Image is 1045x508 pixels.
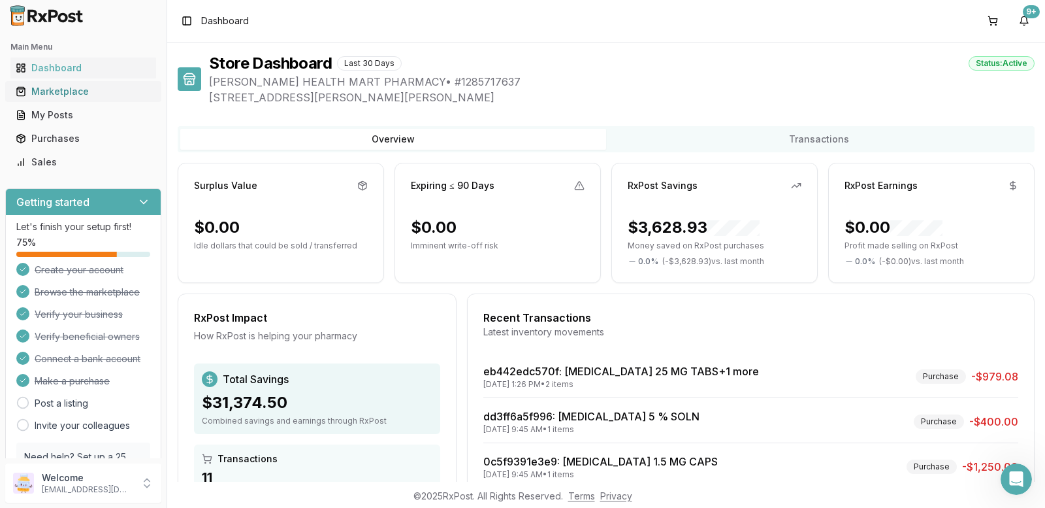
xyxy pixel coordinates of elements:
[411,241,585,251] p: Imminent write-off risk
[16,132,151,145] div: Purchases
[209,90,1035,105] span: [STREET_ADDRESS][PERSON_NAME][PERSON_NAME]
[209,53,332,74] h1: Store Dashboard
[914,415,964,429] div: Purchase
[411,217,457,238] div: $0.00
[662,256,764,267] span: ( - $3,628.93 ) vs. last month
[879,256,964,267] span: ( - $0.00 ) vs. last month
[969,56,1035,71] div: Status: Active
[5,128,161,149] button: Purchases
[1014,10,1035,31] button: 9+
[202,392,432,413] div: $31,374.50
[35,263,123,277] span: Create your account
[628,241,801,251] p: Money saved on RxPost purchases
[5,58,161,78] button: Dashboard
[16,109,151,122] div: My Posts
[844,217,942,238] div: $0.00
[628,179,698,192] div: RxPost Savings
[483,379,759,390] div: [DATE] 1:26 PM • 2 items
[16,220,150,233] p: Let's finish your setup first!
[35,352,140,365] span: Connect a bank account
[194,241,368,251] p: Idle dollars that could be sold / transferred
[10,150,156,174] a: Sales
[568,490,595,501] a: Terms
[35,397,88,410] a: Post a listing
[606,129,1032,150] button: Transactions
[5,81,161,102] button: Marketplace
[16,61,151,75] div: Dashboard
[5,152,161,173] button: Sales
[194,179,257,192] div: Surplus Value
[483,365,759,378] a: eb442edc570f: [MEDICAL_DATA] 25 MG TABS+1 more
[483,469,718,480] div: [DATE] 9:45 AM • 1 items
[483,310,1018,326] div: Recent Transactions
[411,179,494,192] div: Expiring ≤ 90 Days
[10,127,156,150] a: Purchases
[13,473,34,494] img: User avatar
[16,156,151,169] div: Sales
[35,419,130,432] a: Invite your colleagues
[1001,464,1032,495] iframe: Intercom live chat
[16,194,89,210] h3: Getting started
[638,256,658,267] span: 0.0 %
[201,14,249,27] nav: breadcrumb
[35,286,140,299] span: Browse the marketplace
[10,56,156,80] a: Dashboard
[5,5,89,26] img: RxPost Logo
[35,375,110,388] span: Make a purchase
[35,308,123,321] span: Verify your business
[16,236,36,249] span: 75 %
[217,452,278,466] span: Transactions
[855,256,875,267] span: 0.0 %
[962,459,1018,475] span: -$1,250.00
[844,179,918,192] div: RxPost Earnings
[180,129,606,150] button: Overview
[483,455,718,468] a: 0c5f9391e3e9: [MEDICAL_DATA] 1.5 MG CAPS
[1023,5,1040,18] div: 9+
[202,468,432,486] div: 11
[10,103,156,127] a: My Posts
[969,414,1018,430] span: -$400.00
[483,424,699,435] div: [DATE] 9:45 AM • 1 items
[194,217,240,238] div: $0.00
[907,460,957,474] div: Purchase
[42,484,133,495] p: [EMAIL_ADDRESS][DOMAIN_NAME]
[971,369,1018,384] span: -$979.08
[209,74,1035,90] span: [PERSON_NAME] HEALTH MART PHARMACY • # 1285717637
[844,241,1018,251] p: Profit made selling on RxPost
[201,14,249,27] span: Dashboard
[483,326,1018,339] div: Latest inventory movements
[35,330,140,343] span: Verify beneficial owners
[483,410,699,423] a: dd3ff6a5f996: [MEDICAL_DATA] 5 % SOLN
[194,310,440,326] div: RxPost Impact
[202,416,432,426] div: Combined savings and earnings through RxPost
[916,369,966,384] div: Purchase
[223,371,289,387] span: Total Savings
[194,330,440,343] div: How RxPost is helping your pharmacy
[600,490,632,501] a: Privacy
[337,56,402,71] div: Last 30 Days
[10,42,156,52] h2: Main Menu
[16,85,151,98] div: Marketplace
[24,450,142,490] p: Need help? Set up a 25 minute call with our team to set up.
[5,105,161,126] button: My Posts
[628,217,760,238] div: $3,628.93
[10,80,156,103] a: Marketplace
[42,471,133,484] p: Welcome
